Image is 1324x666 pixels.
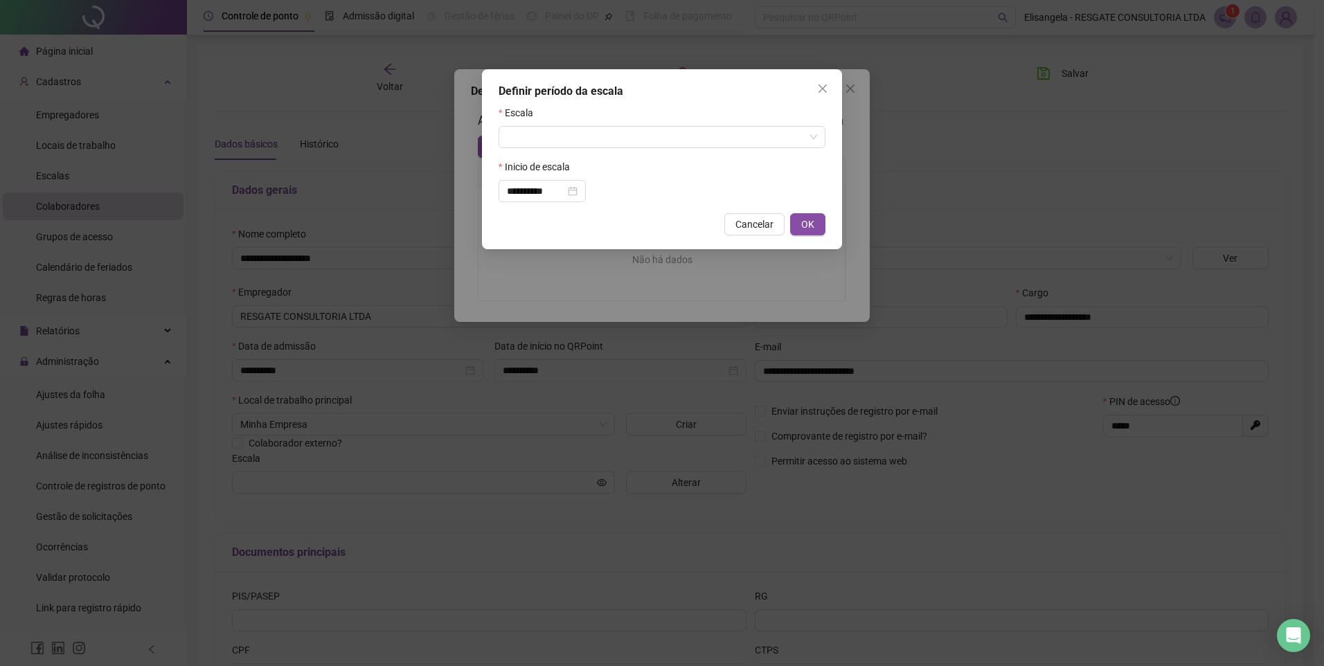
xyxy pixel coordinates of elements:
[499,105,542,120] label: Escala
[812,78,834,100] button: Close
[499,159,579,174] label: Inicio de escala
[1277,619,1310,652] div: Open Intercom Messenger
[735,217,773,232] span: Cancelar
[801,217,814,232] span: OK
[724,213,785,235] button: Cancelar
[817,83,828,94] span: close
[499,83,825,100] div: Definir período da escala
[790,213,825,235] button: OK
